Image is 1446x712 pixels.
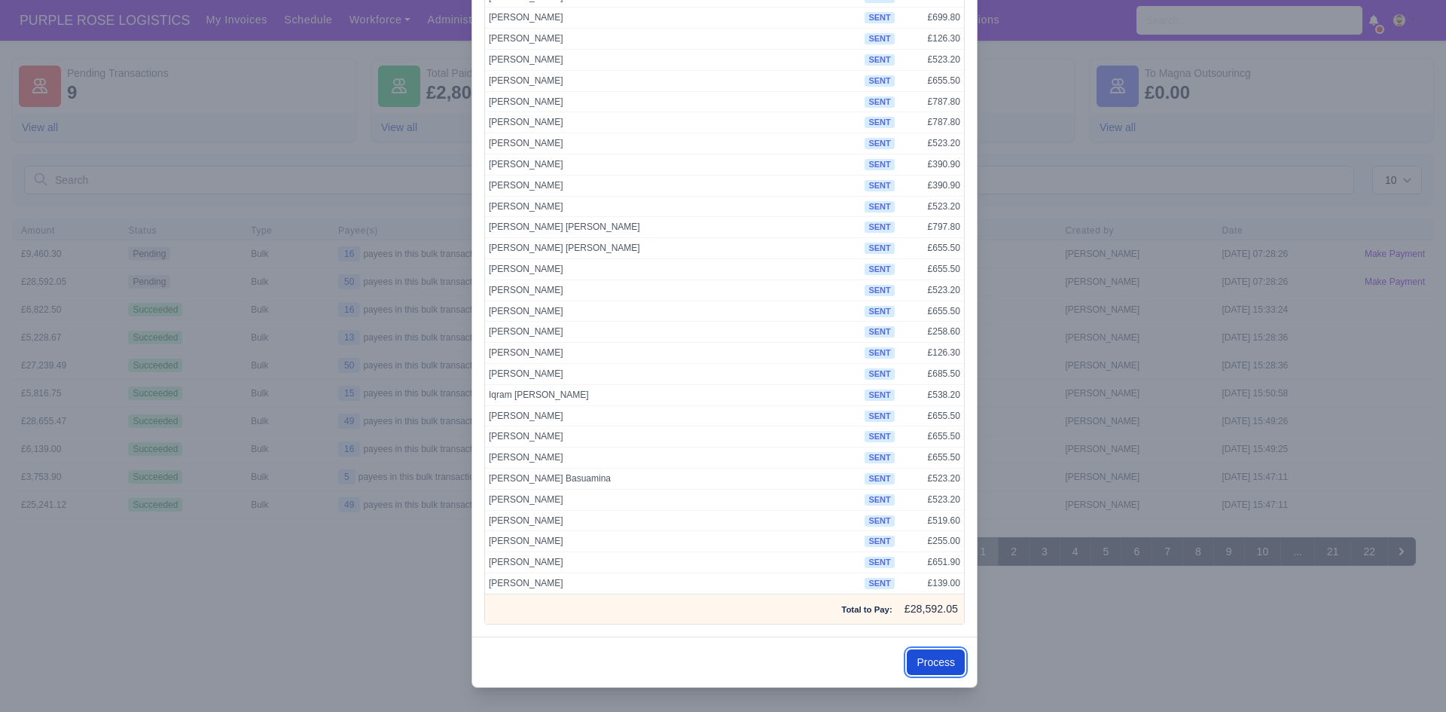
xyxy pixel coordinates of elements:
td: [PERSON_NAME] [PERSON_NAME] [485,217,861,238]
td: [PERSON_NAME] [485,343,861,364]
td: £685.50 [898,364,964,385]
td: [PERSON_NAME] [485,301,861,322]
span: sent [865,54,894,66]
td: [PERSON_NAME] [485,489,861,510]
td: £655.50 [898,259,964,280]
span: sent [865,243,894,254]
span: sent [865,285,894,296]
td: [PERSON_NAME] [485,50,861,71]
span: sent [865,368,894,380]
td: £519.60 [898,510,964,531]
td: £523.20 [898,50,964,71]
td: [PERSON_NAME] [485,175,861,196]
td: [PERSON_NAME] [485,531,861,552]
td: [PERSON_NAME] [485,112,861,133]
span: sent [865,411,894,422]
span: sent [865,159,894,170]
span: sent [865,264,894,275]
td: [PERSON_NAME] [485,70,861,91]
td: [PERSON_NAME] [485,259,861,280]
td: £655.50 [898,238,964,259]
span: sent [865,326,894,338]
td: [PERSON_NAME] [485,510,861,531]
span: sent [865,578,894,589]
td: [PERSON_NAME] [485,322,861,343]
td: [PERSON_NAME] [485,426,861,448]
span: sent [865,75,894,87]
td: £655.50 [898,426,964,448]
td: £797.80 [898,217,964,238]
td: £787.80 [898,91,964,112]
td: £258.60 [898,322,964,343]
td: £523.20 [898,469,964,490]
span: sent [865,138,894,149]
td: [PERSON_NAME] Basuamina [485,469,861,490]
td: Iqram [PERSON_NAME] [485,384,861,405]
td: £523.20 [898,196,964,217]
td: £523.20 [898,489,964,510]
iframe: Chat Widget [1371,640,1446,712]
span: sent [865,347,894,359]
td: £699.80 [898,8,964,29]
td: [PERSON_NAME] [485,91,861,112]
td: [PERSON_NAME] [485,448,861,469]
td: [PERSON_NAME] [485,29,861,50]
span: sent [865,390,894,401]
td: £390.90 [898,175,964,196]
span: sent [865,557,894,568]
td: [PERSON_NAME] [485,280,861,301]
td: [PERSON_NAME] [485,364,861,385]
td: [PERSON_NAME] [485,196,861,217]
td: £255.00 [898,531,964,552]
span: sent [865,12,894,23]
td: £523.20 [898,133,964,154]
td: £538.20 [898,384,964,405]
td: £655.50 [898,448,964,469]
td: £655.50 [898,301,964,322]
span: sent [865,515,894,527]
strong: Total to Pay: [841,605,892,614]
span: sent [865,473,894,484]
span: sent [865,96,894,108]
td: [PERSON_NAME] [485,154,861,176]
span: sent [865,494,894,506]
button: Process [907,649,965,675]
td: £126.30 [898,29,964,50]
td: [PERSON_NAME] [485,573,861,594]
td: £787.80 [898,112,964,133]
span: sent [865,201,894,212]
span: sent [865,536,894,547]
td: £523.20 [898,280,964,301]
td: £28,592.05 [898,594,964,623]
span: sent [865,117,894,128]
td: [PERSON_NAME] [PERSON_NAME] [485,238,861,259]
td: £651.90 [898,552,964,573]
td: £126.30 [898,343,964,364]
td: [PERSON_NAME] [485,405,861,426]
td: £390.90 [898,154,964,176]
span: sent [865,306,894,317]
td: £655.50 [898,405,964,426]
span: sent [865,222,894,233]
span: sent [865,431,894,442]
td: [PERSON_NAME] [485,552,861,573]
span: sent [865,452,894,463]
span: sent [865,33,894,44]
td: [PERSON_NAME] [485,133,861,154]
td: £139.00 [898,573,964,594]
span: sent [865,180,894,191]
td: £655.50 [898,70,964,91]
td: [PERSON_NAME] [485,8,861,29]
